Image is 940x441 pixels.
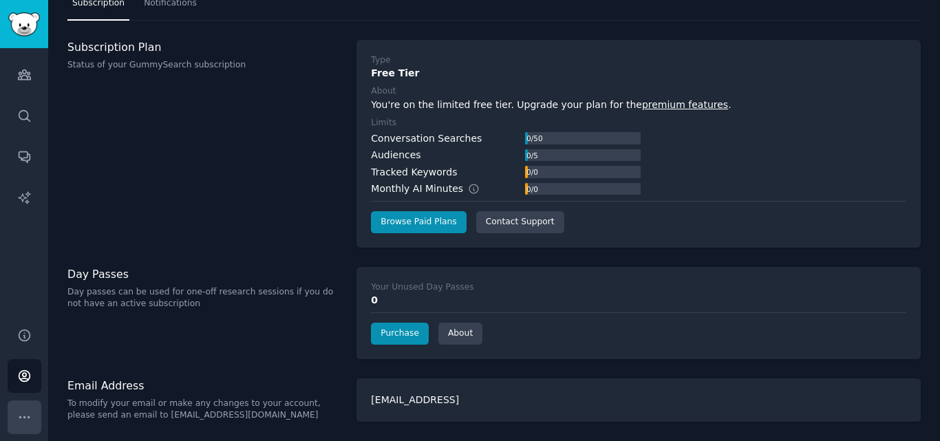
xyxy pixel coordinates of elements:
div: 0 / 0 [525,166,539,178]
div: Type [371,54,390,67]
div: 0 / 0 [525,183,539,195]
div: 0 / 5 [525,149,539,162]
div: Your Unused Day Passes [371,281,473,294]
a: Purchase [371,323,429,345]
div: Limits [371,117,396,129]
div: You're on the limited free tier. Upgrade your plan for the . [371,98,906,112]
a: premium features [642,99,728,110]
img: GummySearch logo [8,12,40,36]
div: Free Tier [371,66,906,80]
p: To modify your email or make any changes to your account, please send an email to [EMAIL_ADDRESS]... [67,398,342,422]
div: 0 / 50 [525,132,544,144]
p: Day passes can be used for one-off research sessions if you do not have an active subscription [67,286,342,310]
div: Audiences [371,148,420,162]
h3: Subscription Plan [67,40,342,54]
h3: Email Address [67,378,342,393]
h3: Day Passes [67,267,342,281]
a: Contact Support [476,211,564,233]
div: About [371,85,396,98]
p: Status of your GummySearch subscription [67,59,342,72]
a: About [438,323,482,345]
div: Tracked Keywords [371,165,457,180]
div: Monthly AI Minutes [371,182,494,196]
div: Conversation Searches [371,131,482,146]
div: 0 [371,293,906,308]
div: [EMAIL_ADDRESS] [356,378,921,422]
a: Browse Paid Plans [371,211,466,233]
